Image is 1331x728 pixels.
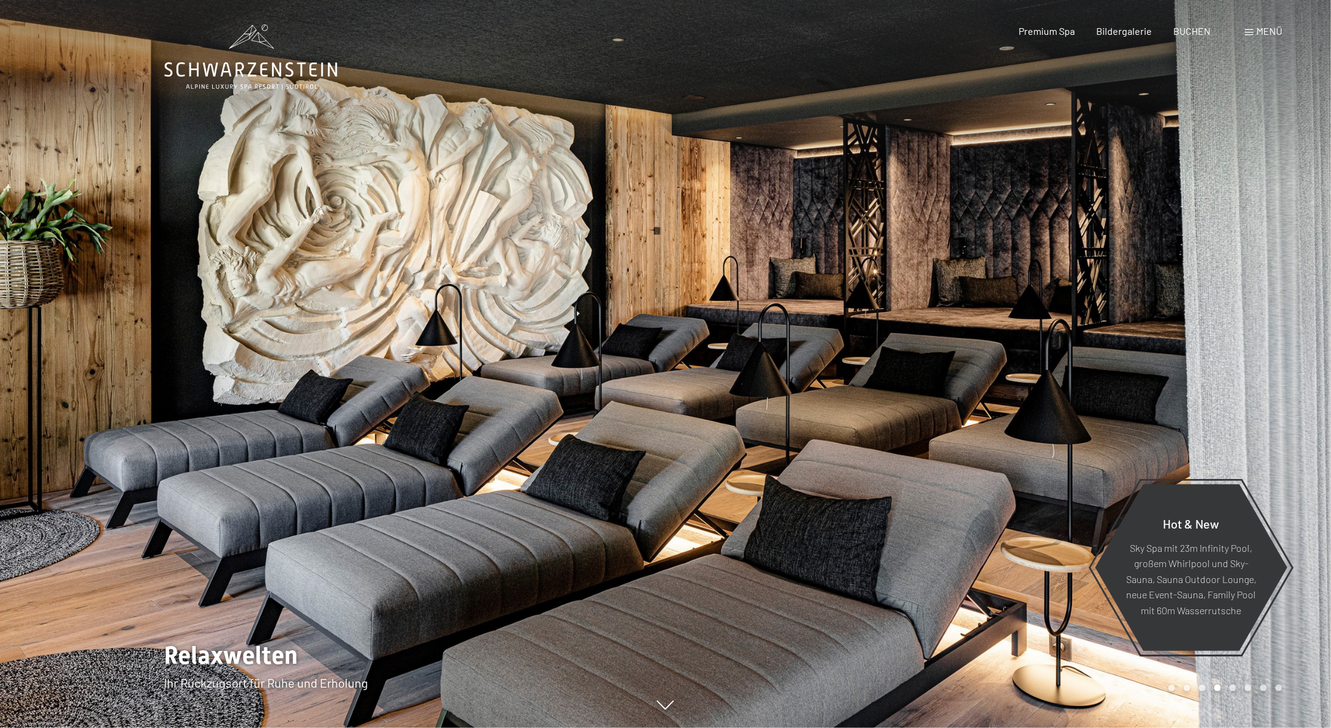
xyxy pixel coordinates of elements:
[1125,540,1258,618] p: Sky Spa mit 23m Infinity Pool, großem Whirlpool und Sky-Sauna, Sauna Outdoor Lounge, neue Event-S...
[1230,685,1236,691] div: Carousel Page 5
[1174,25,1211,37] a: BUCHEN
[1168,685,1175,691] div: Carousel Page 1
[1164,685,1282,691] div: Carousel Pagination
[1260,685,1267,691] div: Carousel Page 7
[1163,516,1220,531] span: Hot & New
[1097,25,1152,37] a: Bildergalerie
[1214,685,1221,691] div: Carousel Page 4 (Current Slide)
[1245,685,1252,691] div: Carousel Page 6
[1094,483,1288,652] a: Hot & New Sky Spa mit 23m Infinity Pool, großem Whirlpool und Sky-Sauna, Sauna Outdoor Lounge, ne...
[1275,685,1282,691] div: Carousel Page 8
[1184,685,1190,691] div: Carousel Page 2
[1019,25,1075,37] a: Premium Spa
[1199,685,1206,691] div: Carousel Page 3
[1256,25,1282,37] span: Menü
